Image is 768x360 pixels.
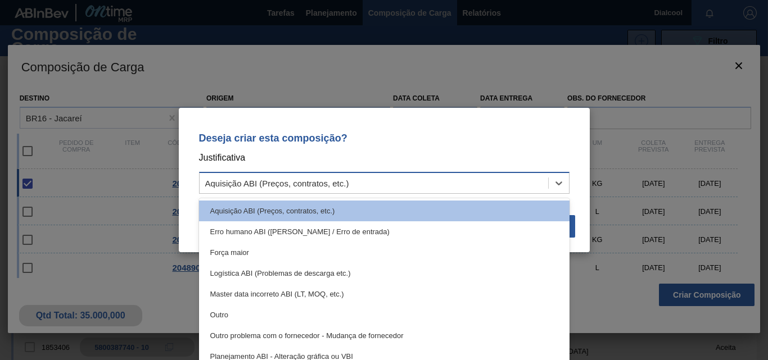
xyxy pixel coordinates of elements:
[199,284,570,304] div: Master data incorreto ABI (LT, MOQ, etc.)
[205,179,349,188] div: Aquisição ABI (Preços, contratos, etc.)
[199,133,570,144] p: Deseja criar esta composição?
[199,242,570,263] div: Força maior
[199,151,570,165] p: Justificativa
[199,263,570,284] div: Logística ABI (Problemas de descarga etc.)
[199,304,570,325] div: Outro
[199,221,570,242] div: Erro humano ABI ([PERSON_NAME] / Erro de entrada)
[199,200,570,221] div: Aquisição ABI (Preços, contratos, etc.)
[199,325,570,346] div: Outro problema com o fornecedor - Mudança de fornecedor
